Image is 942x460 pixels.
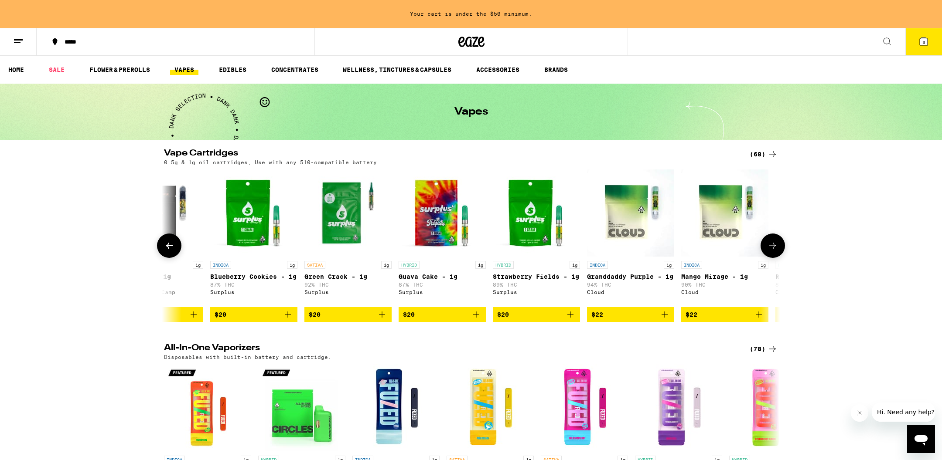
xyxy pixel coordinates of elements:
[587,169,674,257] img: Cloud - Granddaddy Purple - 1g
[729,364,816,451] img: Fuzed - Strawberry Blonde AIO - 1g
[775,261,796,269] p: HYBRID
[210,282,297,287] p: 87% THC
[775,169,863,307] a: Open page for Runtz - 1g from Cloud
[493,289,580,295] div: Surplus
[164,149,735,159] h2: Vape Cartridges
[215,311,226,318] span: $20
[170,64,198,75] a: VAPES
[403,311,415,318] span: $20
[775,282,863,287] p: 87% THC: 1% CBD
[381,261,392,269] p: 1g
[399,261,420,269] p: HYBRID
[587,273,674,280] p: Granddaddy Purple - 1g
[750,344,778,354] a: (78)
[780,311,792,318] span: $22
[210,307,297,322] button: Add to bag
[493,169,580,307] a: Open page for Strawberry Fields - 1g from Surplus
[681,169,768,307] a: Open page for Mango Mirage - 1g from Cloud
[587,289,674,295] div: Cloud
[775,169,863,257] img: Cloud - Runtz - 1g
[872,402,935,422] iframe: Message from company
[338,64,456,75] a: WELLNESS, TINCTURES & CAPSULES
[475,261,486,269] p: 1g
[399,169,486,307] a: Open page for Guava Cake - 1g from Surplus
[210,273,297,280] p: Blueberry Cookies - 1g
[686,311,697,318] span: $22
[193,261,203,269] p: 1g
[541,364,628,451] img: Fuzed - Wild Raspberry AIO - 1g
[399,169,486,257] img: Surplus - Guava Cake - 1g
[664,261,674,269] p: 1g
[681,307,768,322] button: Add to bag
[304,273,392,280] p: Green Crack - 1g
[399,282,486,287] p: 87% THC
[164,344,735,354] h2: All-In-One Vaporizers
[4,64,28,75] a: HOME
[164,364,251,451] img: Fuzed - Mango Mama AIO - 1g
[304,282,392,287] p: 92% THC
[851,404,868,422] iframe: Close message
[210,289,297,295] div: Surplus
[493,273,580,280] p: Strawberry Fields - 1g
[399,307,486,322] button: Add to bag
[587,169,674,307] a: Open page for Granddaddy Purple - 1g from Cloud
[750,149,778,159] a: (68)
[304,169,392,307] a: Open page for Green Crack - 1g from Surplus
[587,307,674,322] button: Add to bag
[540,64,572,75] a: BRANDS
[210,169,297,307] a: Open page for Blueberry Cookies - 1g from Surplus
[258,364,345,451] img: Circles Base Camp - Grapefruit Glow Up AIO - 1g
[493,261,514,269] p: HYBRID
[304,289,392,295] div: Surplus
[681,273,768,280] p: Mango Mirage - 1g
[905,28,942,55] button: 3
[210,261,231,269] p: INDICA
[44,64,69,75] a: SALE
[493,282,580,287] p: 89% THC
[399,273,486,280] p: Guava Cake - 1g
[116,169,203,257] img: Circles Base Camp - Sour Rush - 1g
[215,64,251,75] a: EDIBLES
[472,64,524,75] a: ACCESSORIES
[775,307,863,322] button: Add to bag
[116,169,203,307] a: Open page for Sour Rush - 1g from Circles Base Camp
[493,169,580,257] img: Surplus - Strawberry Fields - 1g
[922,40,925,45] span: 3
[85,64,154,75] a: FLOWER & PREROLLS
[775,273,863,280] p: Runtz - 1g
[681,289,768,295] div: Cloud
[304,307,392,322] button: Add to bag
[775,289,863,295] div: Cloud
[287,261,297,269] p: 1g
[587,282,674,287] p: 94% THC
[454,107,488,117] h1: Vapes
[635,364,722,451] img: Fuzed - Grape Hill AIO - 1g
[907,425,935,453] iframe: Button to launch messaging window
[681,169,768,257] img: Cloud - Mango Mirage - 1g
[447,364,534,451] img: Fuzed - Pina Colada AIO - 1g
[758,261,768,269] p: 1g
[399,289,486,295] div: Surplus
[493,307,580,322] button: Add to bag
[116,273,203,280] p: Sour Rush - 1g
[587,261,608,269] p: INDICA
[267,64,323,75] a: CONCENTRATES
[309,311,321,318] span: $20
[570,261,580,269] p: 1g
[116,282,203,287] p: 90% THC
[497,311,509,318] span: $20
[304,169,392,257] img: Surplus - Green Crack - 1g
[210,169,297,257] img: Surplus - Blueberry Cookies - 1g
[116,307,203,322] button: Add to bag
[164,354,331,360] p: Disposables with built-in battery and cartridge.
[352,364,440,451] img: Fuzed - Blueberry Galaxy AIO - 1g
[164,159,380,165] p: 0.5g & 1g oil cartridges, Use with any 510-compatible battery.
[681,282,768,287] p: 90% THC
[681,261,702,269] p: INDICA
[591,311,603,318] span: $22
[116,289,203,295] div: Circles Base Camp
[304,261,325,269] p: SATIVA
